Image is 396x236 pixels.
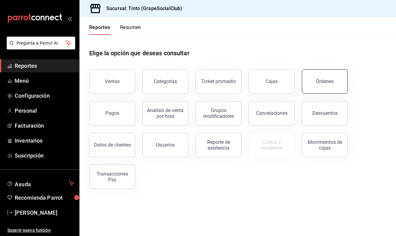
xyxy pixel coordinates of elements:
[142,133,188,157] button: Usuarios
[249,101,295,125] button: Cancelaciones
[15,151,74,160] span: Suscripción
[142,69,188,94] button: Categorías
[200,139,237,151] div: Reporte de asistencia
[7,37,75,49] button: Pregunta a Parrot AI
[15,194,74,202] span: Recomienda Parrot
[89,165,135,189] button: Transacciones Pay
[93,171,131,183] div: Transacciones Pay
[302,133,348,157] button: Movimientos de cajas
[15,136,74,145] span: Inventarios
[4,44,75,51] a: Pregunta a Parrot AI
[312,110,338,116] div: Descuentos
[196,101,241,125] button: Grupos modificadores
[15,62,74,70] span: Reportes
[302,69,348,94] button: Órdenes
[253,139,291,151] div: Costos y márgenes
[89,69,135,94] button: Ventas
[67,16,72,21] button: open_drawer_menu
[306,139,344,151] div: Movimientos de cajas
[201,78,236,84] div: Ticket promedio
[200,107,237,119] div: Grupos modificadores
[89,101,135,125] button: Pagos
[89,24,110,35] button: Reportes
[302,101,348,125] button: Descuentos
[196,133,241,157] button: Reporte de asistencia
[15,180,66,187] span: Ayuda
[105,110,119,116] div: Pagos
[89,24,141,35] div: navigation tabs
[101,5,182,12] h3: Sucursal: Tinto (GrapeSocialClub)
[154,78,177,84] div: Categorías
[146,107,184,119] div: Análisis de venta por hora
[15,209,74,217] span: [PERSON_NAME]
[94,142,131,148] div: Datos de clientes
[249,69,295,94] a: Cajas
[256,110,288,116] div: Cancelaciones
[120,24,141,35] button: Resumen
[15,92,74,100] span: Configuración
[15,77,74,85] span: Menú
[15,122,74,130] span: Facturación
[196,69,241,94] button: Ticket promedio
[89,49,189,58] h1: Elige la opción que deseas consultar
[142,101,188,125] button: Análisis de venta por hora
[316,78,334,84] div: Órdenes
[7,227,74,234] span: Sugerir nueva función
[156,142,175,148] div: Usuarios
[105,78,120,84] div: Ventas
[266,78,278,85] div: Cajas
[15,107,74,115] span: Personal
[16,40,66,46] span: Pregunta a Parrot AI
[89,133,135,157] button: Datos de clientes
[249,133,295,157] button: Contrata inventarios para ver este reporte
